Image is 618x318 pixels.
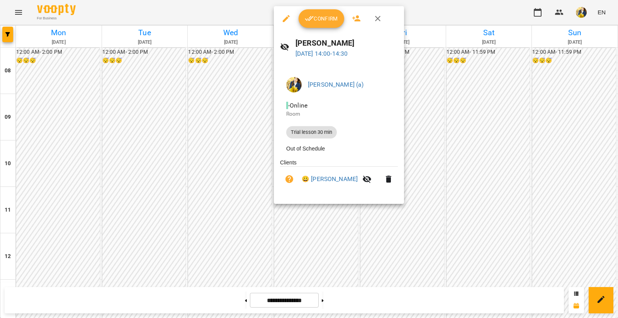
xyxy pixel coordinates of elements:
[280,159,398,195] ul: Clients
[305,14,338,23] span: Confirm
[299,9,344,28] button: Confirm
[280,142,398,156] li: Out of Schedule
[308,81,364,88] a: [PERSON_NAME] (а)
[286,110,392,118] p: Room
[286,77,302,92] img: edf558cdab4eea865065d2180bd167c9.jpg
[286,102,309,109] span: - Online
[286,129,337,136] span: Trial lesson 30 min
[295,37,398,49] h6: [PERSON_NAME]
[302,174,358,184] a: 😀 [PERSON_NAME]
[295,50,348,57] a: [DATE] 14:00-14:30
[280,170,299,188] button: Unpaid. Bill the attendance?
